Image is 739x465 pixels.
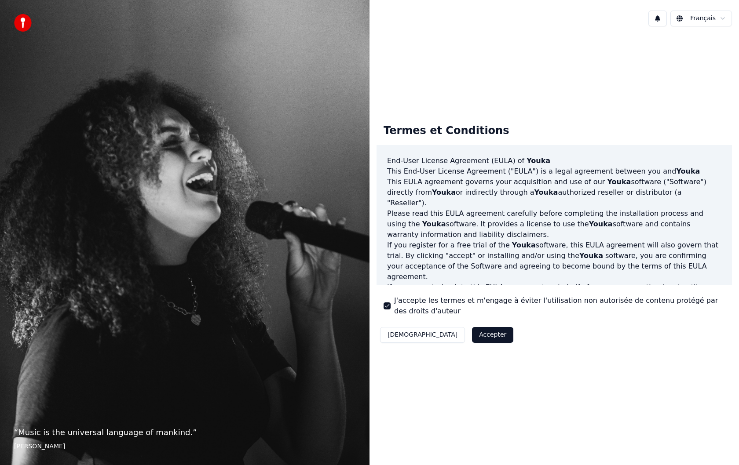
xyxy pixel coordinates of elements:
[387,156,721,166] h3: End-User License Agreement (EULA) of
[394,295,725,316] label: J'accepte les termes et m'engage à éviter l'utilisation non autorisée de contenu protégé par des ...
[387,208,721,240] p: Please read this EULA agreement carefully before completing the installation process and using th...
[387,177,721,208] p: This EULA agreement governs your acquisition and use of our software ("Software") directly from o...
[422,220,446,228] span: Youka
[387,240,721,282] p: If you register for a free trial of the software, this EULA agreement will also govern that trial...
[589,220,613,228] span: Youka
[472,327,513,343] button: Accepter
[432,188,456,196] span: Youka
[512,241,536,249] span: Youka
[380,327,465,343] button: [DEMOGRAPHIC_DATA]
[377,117,516,145] div: Termes et Conditions
[534,188,558,196] span: Youka
[14,14,32,32] img: youka
[607,178,631,186] span: Youka
[527,156,550,165] span: Youka
[387,282,721,335] p: If you are entering into this EULA agreement on behalf of a company or other legal entity, you re...
[579,251,603,260] span: Youka
[14,426,355,439] p: “ Music is the universal language of mankind. ”
[387,166,721,177] p: This End-User License Agreement ("EULA") is a legal agreement between you and
[14,442,355,451] footer: [PERSON_NAME]
[676,167,700,175] span: Youka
